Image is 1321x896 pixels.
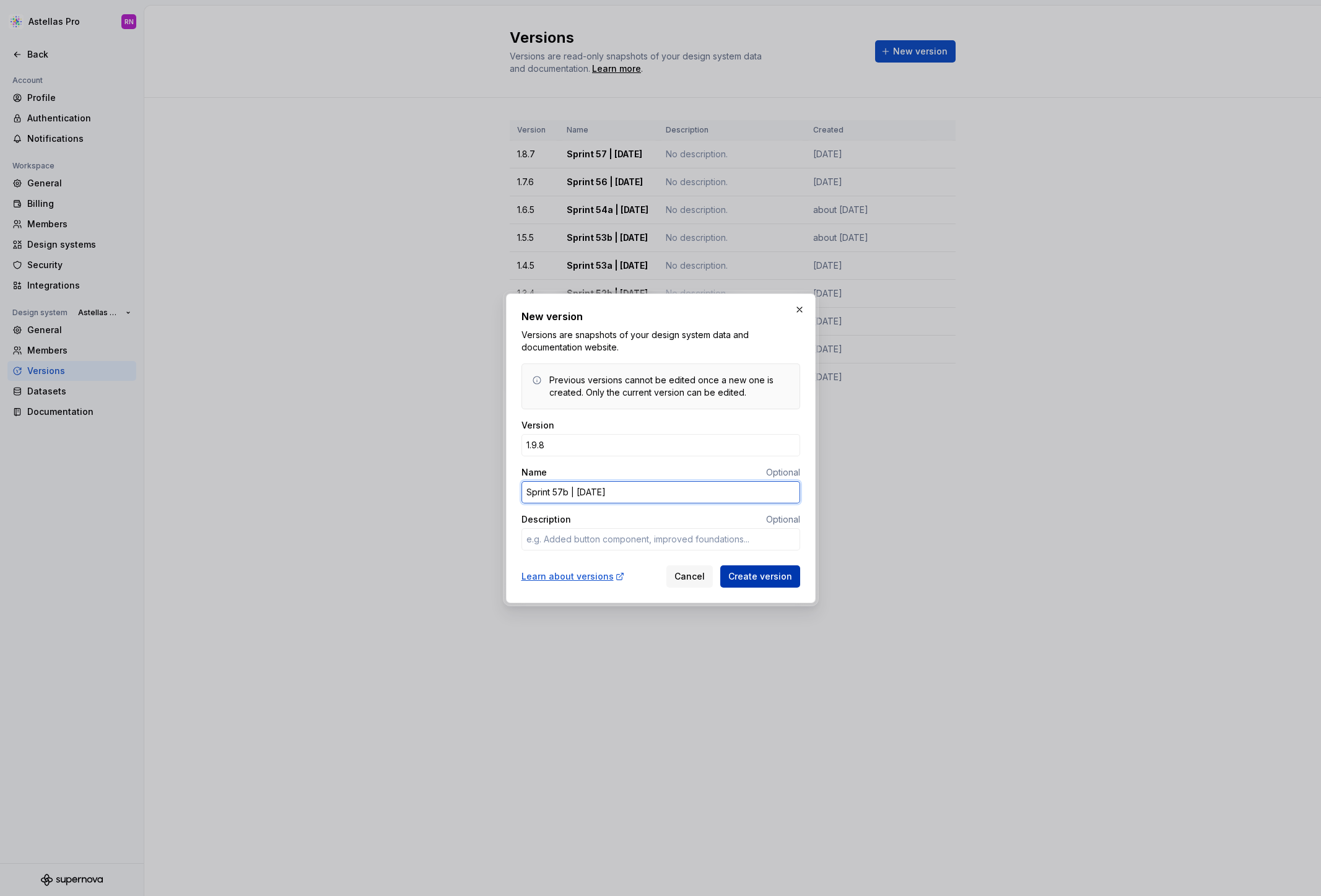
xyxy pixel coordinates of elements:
[521,329,800,354] p: Versions are snapshots of your design system data and documentation website.
[521,570,625,583] a: Learn about versions
[521,419,554,432] label: Version
[521,434,800,456] input: e.g. 0.8.1
[521,466,547,479] label: Name
[766,467,800,477] span: Optional
[674,570,705,583] span: Cancel
[521,481,800,503] input: e.g. Arctic fox
[720,565,800,588] button: Create version
[666,565,713,588] button: Cancel
[521,309,800,324] h2: New version
[766,514,800,524] span: Optional
[521,513,571,526] label: Description
[728,570,792,583] span: Create version
[549,374,790,399] div: Previous versions cannot be edited once a new one is created. Only the current version can be edi...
